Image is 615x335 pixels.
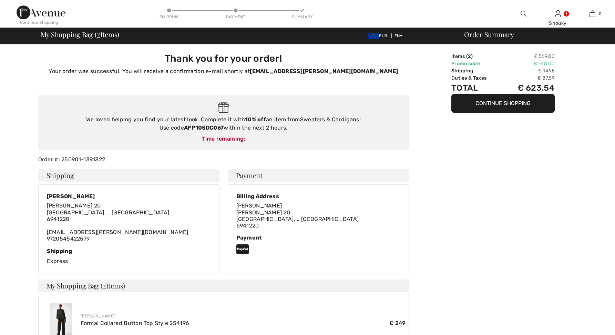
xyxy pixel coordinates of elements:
[34,155,413,164] div: Order #: 250901-1391322
[103,281,106,290] span: 2
[45,115,402,132] div: We loved helping you find your latest look. Complete it with an item from ! Use code within the n...
[236,234,400,241] div: Payment
[451,53,502,60] td: Items ( )
[368,33,390,38] span: EUR
[81,313,406,319] div: [PERSON_NAME]
[368,33,379,39] img: Euro
[555,10,561,18] img: My Info
[38,280,409,292] h4: My Shopping Bag ( Items)
[47,202,188,242] div: [EMAIL_ADDRESS][PERSON_NAME][DOMAIN_NAME] 9720545422579
[17,19,58,26] div: < Continue Shopping
[81,320,189,326] a: Formal Collared Button Top Style 254196
[47,202,170,222] span: [PERSON_NAME] 20 [GEOGRAPHIC_DATA], ., [GEOGRAPHIC_DATA] 6941220
[451,74,502,82] td: Duties & Taxes
[521,10,526,18] img: search the website
[218,102,229,113] img: Gift.svg
[47,193,188,200] div: [PERSON_NAME]
[300,116,359,123] a: Sweaters & Cardigans
[236,193,359,200] div: Billing Address
[394,33,403,38] span: EN
[245,116,266,123] strong: 10% off
[451,60,502,67] td: Promo code
[17,6,65,19] img: 1ère Avenue
[599,11,602,17] span: 0
[292,14,312,20] div: Summary
[456,31,611,38] div: Order Summary
[575,10,609,18] a: 0
[590,10,595,18] img: My Bag
[41,31,120,38] span: My Shopping Bag ( Items)
[236,209,359,229] span: [PERSON_NAME] 20 [GEOGRAPHIC_DATA], ., [GEOGRAPHIC_DATA] 6941220
[389,319,406,327] span: € 249
[502,67,555,74] td: € 14.95
[451,67,502,74] td: Shipping
[502,60,555,67] td: € -48.00
[42,67,405,75] p: Your order was successful. You will receive a confirmation e-mail shortly at
[38,169,219,182] h4: Shipping
[541,20,575,27] div: Shouky
[250,68,398,74] strong: [EMAIL_ADDRESS][PERSON_NAME][DOMAIN_NAME]
[42,53,405,64] h3: Thank you for your order!
[228,169,409,182] h4: Payment
[45,135,402,143] div: Time remaining:
[502,82,555,94] td: € 623.54
[451,82,502,94] td: Total
[468,53,471,59] span: 2
[502,74,555,82] td: € 87.59
[451,94,555,113] button: Continue Shopping
[225,14,246,20] div: Payment
[97,29,100,38] span: 2
[236,202,282,209] span: [PERSON_NAME]
[159,14,180,20] div: Shipping
[555,10,561,17] a: Sign In
[502,53,555,60] td: € 569.00
[47,248,211,254] div: Shipping
[184,124,224,131] strong: AFP105DC067
[47,248,211,265] div: Express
